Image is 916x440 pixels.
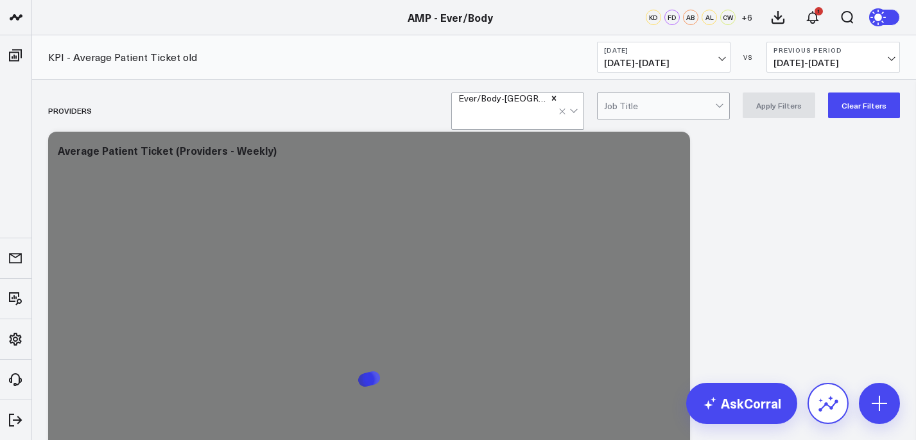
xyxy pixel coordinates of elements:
[720,10,736,25] div: CW
[741,13,752,22] span: + 6
[408,10,493,24] a: AMP - Ever/Body
[815,7,823,15] div: 1
[737,53,760,61] div: VS
[597,42,730,73] button: [DATE][DATE]-[DATE]
[646,10,661,25] div: KD
[604,46,723,54] b: [DATE]
[702,10,717,25] div: AL
[773,46,893,54] b: Previous Period
[58,143,277,157] div: Average Patient Ticket (Providers - Weekly)
[549,93,558,103] div: Remove Ever/Body-Williamsburg
[664,10,680,25] div: FD
[48,50,197,64] a: KPI - Average Patient Ticket old
[686,383,797,424] a: AskCorral
[828,92,900,118] button: Clear Filters
[458,93,549,103] div: Ever/Body-[GEOGRAPHIC_DATA]
[773,58,893,68] span: [DATE] - [DATE]
[604,58,723,68] span: [DATE] - [DATE]
[743,92,815,118] button: Apply Filters
[48,96,92,125] div: Providers
[739,10,754,25] button: +6
[766,42,900,73] button: Previous Period[DATE]-[DATE]
[683,10,698,25] div: AB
